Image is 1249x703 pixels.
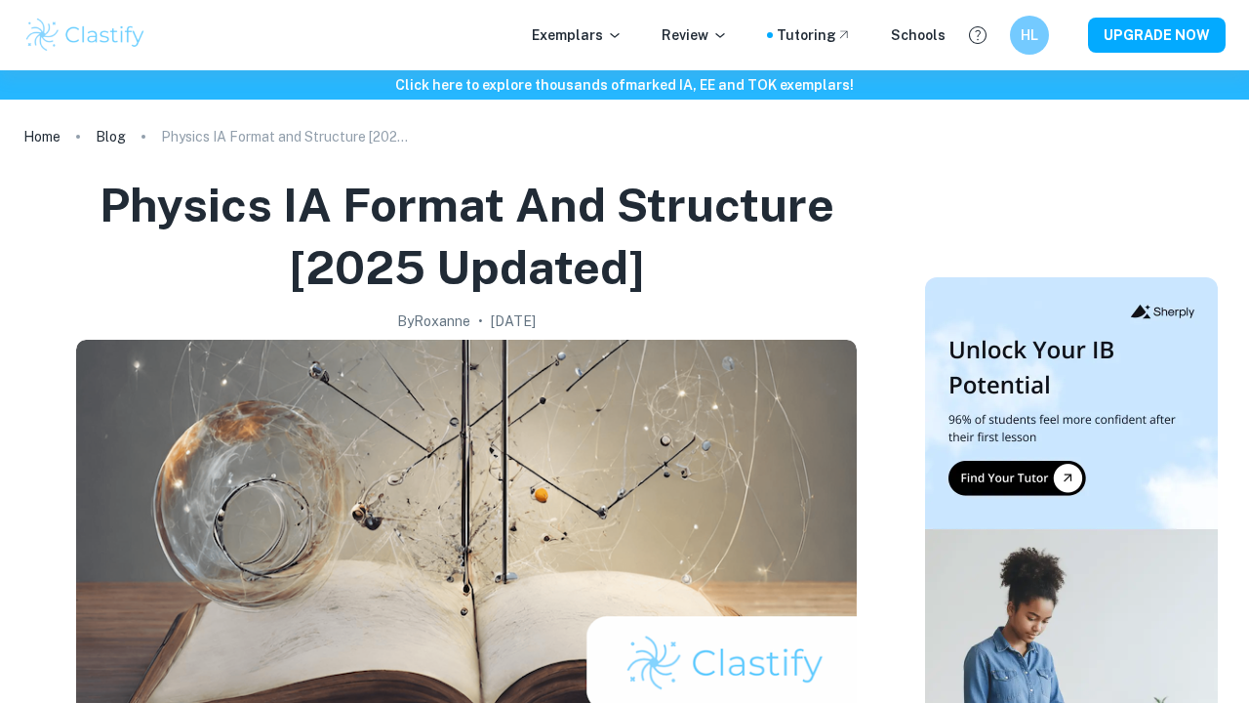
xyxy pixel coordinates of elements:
p: Physics IA Format and Structure [2025 updated] [161,126,415,147]
h6: HL [1019,24,1041,46]
p: • [478,310,483,332]
h2: [DATE] [491,310,536,332]
img: Clastify logo [23,16,147,55]
a: Tutoring [777,24,852,46]
a: Schools [891,24,946,46]
button: Help and Feedback [961,19,994,52]
h6: Click here to explore thousands of marked IA, EE and TOK exemplars ! [4,74,1245,96]
a: Home [23,123,60,150]
h2: By Roxanne [397,310,470,332]
button: HL [1010,16,1049,55]
a: Blog [96,123,126,150]
p: Exemplars [532,24,623,46]
p: Review [662,24,728,46]
button: UPGRADE NOW [1088,18,1226,53]
h1: Physics IA Format and Structure [2025 updated] [31,174,902,299]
